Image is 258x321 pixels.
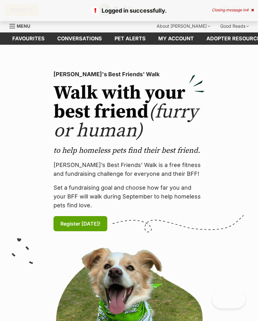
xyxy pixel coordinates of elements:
p: Set a fundraising goal and choose how far you and your BFF will walk during September to help hom... [53,183,205,210]
a: Register [DATE]! [53,216,107,231]
div: About [PERSON_NAME] [152,20,215,32]
a: conversations [51,32,108,45]
span: (furry or human) [53,100,198,143]
a: Menu [9,20,35,31]
span: Register [DATE]! [60,220,100,227]
p: to help homeless pets find their best friend. [53,146,205,156]
a: Pet alerts [108,32,152,45]
p: [PERSON_NAME]'s Best Friends' Walk [53,70,205,79]
div: Good Reads [216,20,253,32]
a: Favourites [6,32,51,45]
a: My account [152,32,200,45]
h2: Walk with your best friend [53,84,205,140]
iframe: Help Scout Beacon - Open [212,289,245,308]
p: [PERSON_NAME]’s Best Friends' Walk is a free fitness and fundraising challenge for everyone and t... [53,161,205,178]
span: Menu [17,23,30,29]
